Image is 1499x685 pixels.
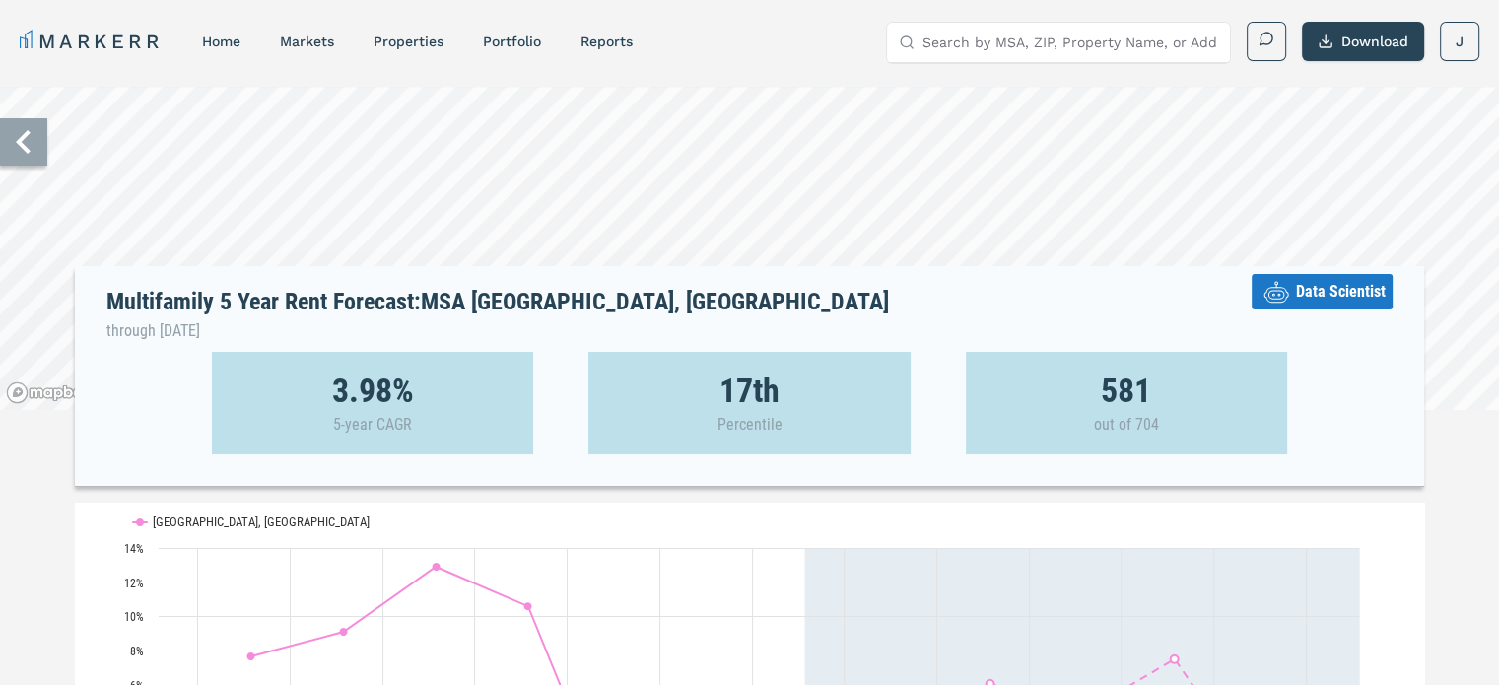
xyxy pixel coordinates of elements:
text: [GEOGRAPHIC_DATA], [GEOGRAPHIC_DATA] [153,514,370,529]
strong: 3.98% [332,380,414,400]
button: Show Huntsville, AL [133,503,221,517]
h1: Multifamily 5 Year Rent Forecast: MSA [GEOGRAPHIC_DATA], [GEOGRAPHIC_DATA] [106,289,889,345]
a: home [202,34,240,49]
path: Monday, 29 Jul, 20:00, 7.68. Huntsville, AL. [247,652,255,660]
a: Mapbox logo [6,381,93,404]
path: Friday, 29 Jul, 20:00, 10.6. Huntsville, AL. [524,602,532,610]
button: J [1440,22,1479,61]
a: MARKERR [20,28,163,55]
text: 14% [124,542,144,556]
p: 5-year CAGR [333,415,412,435]
text: 10% [124,610,144,624]
button: Data Scientist [1252,274,1393,309]
path: Sunday, 29 Jul, 20:00, 7.52. Huntsville, AL. [1171,655,1179,663]
text: 8% [130,645,144,658]
a: markets [280,34,334,49]
path: Wednesday, 29 Jul, 20:00, 9.11. Huntsville, AL. [340,628,348,636]
strong: 581 [1101,380,1151,400]
path: Thursday, 29 Jul, 20:00, 12.91. Huntsville, AL. [433,563,441,571]
a: Portfolio [483,34,541,49]
input: Search by MSA, ZIP, Property Name, or Address [922,23,1218,62]
p: Percentile [716,415,782,435]
button: Download [1302,22,1424,61]
p: out of 704 [1094,415,1159,435]
strong: 17th [719,380,780,400]
span: Data Scientist [1296,280,1386,304]
span: J [1456,32,1464,51]
p: through [DATE] [106,318,889,344]
a: reports [580,34,633,49]
a: properties [374,34,443,49]
text: 12% [124,577,144,590]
